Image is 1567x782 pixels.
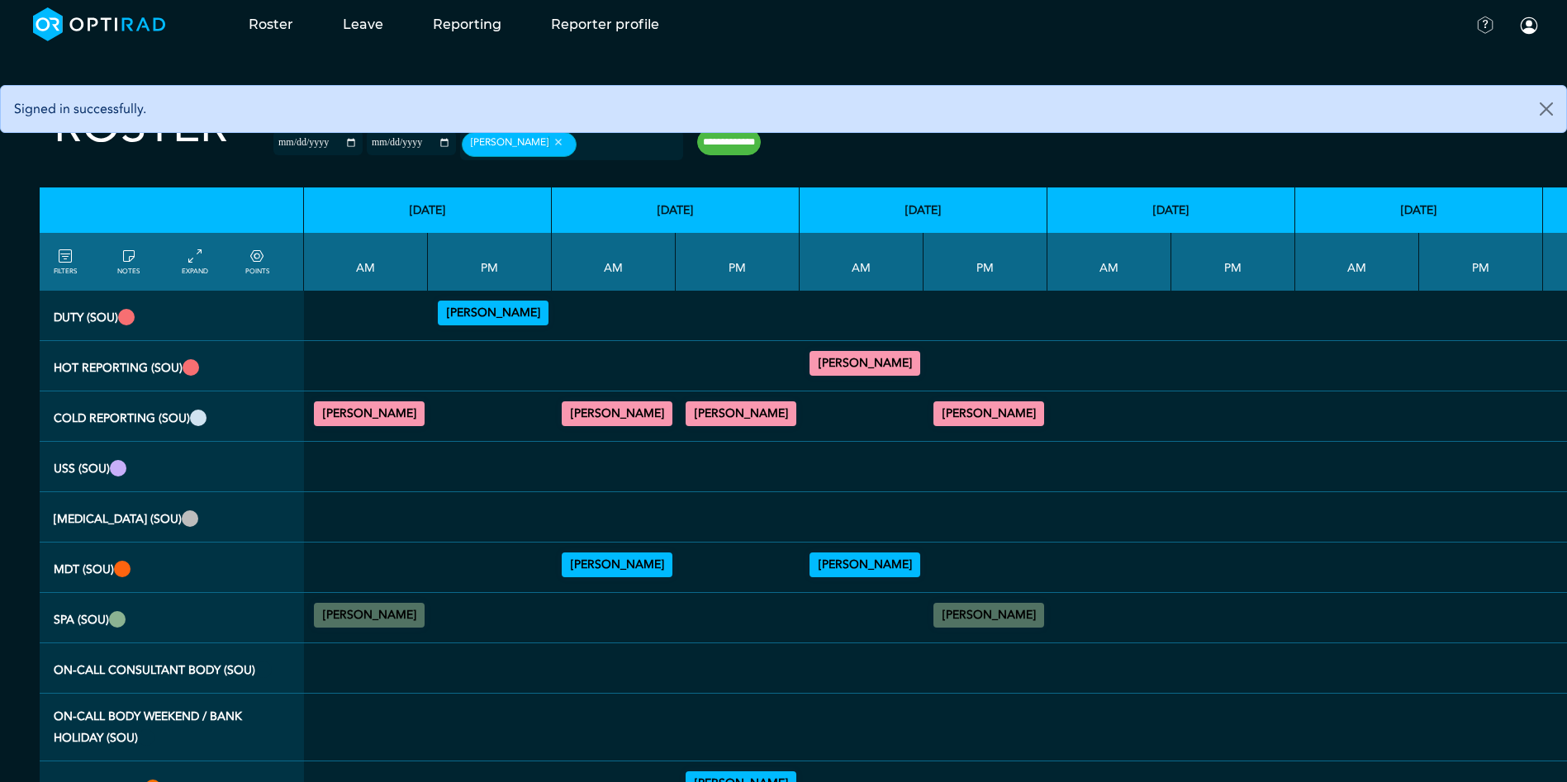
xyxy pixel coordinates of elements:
div: [PERSON_NAME] [462,132,577,157]
th: PM [1419,233,1543,291]
th: SPA (SOU) [40,593,304,643]
th: [DATE] [552,187,800,233]
th: [DATE] [1047,187,1295,233]
img: brand-opti-rad-logos-blue-and-white-d2f68631ba2948856bd03f2d395fb146ddc8fb01b4b6e9315ea85fa773367... [33,7,166,41]
div: Vetting (30 PF Points) 13:00 - 17:00 [438,301,548,325]
div: Urology 08:00 - 10:00 [562,552,672,577]
summary: [PERSON_NAME] [564,555,670,575]
summary: [PERSON_NAME] [812,353,918,373]
th: AM [552,233,676,291]
summary: [PERSON_NAME] [688,404,794,424]
th: [DATE] [800,187,1047,233]
th: [DATE] [1295,187,1543,233]
div: General CT/General MRI 15:30 - 17:00 [686,401,796,426]
a: FILTERS [54,247,77,277]
th: USS (SOU) [40,442,304,492]
input: null [580,138,662,153]
th: PM [676,233,800,291]
summary: [PERSON_NAME] [936,605,1042,625]
th: Duty (SOU) [40,291,304,341]
th: On-Call Body Weekend / Bank Holiday (SOU) [40,694,304,761]
th: On-Call Consultant Body (SOU) [40,643,304,694]
th: PM [924,233,1047,291]
div: General MRI 09:00 - 11:00 [314,401,425,426]
summary: [PERSON_NAME] [316,605,422,625]
summary: [PERSON_NAME] [440,303,546,323]
a: show/hide notes [117,247,140,277]
div: General CT/General MRI 13:00 - 15:00 [933,401,1044,426]
summary: [PERSON_NAME] [316,404,422,424]
h2: Roster [54,99,228,154]
summary: [PERSON_NAME] [564,404,670,424]
th: Fluoro (SOU) [40,492,304,543]
th: AM [1047,233,1171,291]
th: PM [428,233,552,291]
th: AM [800,233,924,291]
div: General CT/General MRI 10:00 - 14:00 [562,401,672,426]
th: [DATE] [304,187,552,233]
div: No specified Site 11:00 - 13:00 [314,603,425,628]
th: Hot Reporting (SOU) [40,341,304,391]
button: Close [1527,86,1566,132]
div: Upper GI Cancer MDT 08:00 - 09:00 [810,552,920,577]
a: collapse/expand expected points [245,247,269,277]
summary: [PERSON_NAME] [812,555,918,575]
th: Cold Reporting (SOU) [40,391,304,442]
th: MDT (SOU) [40,543,304,593]
th: PM [1171,233,1295,291]
summary: [PERSON_NAME] [936,404,1042,424]
div: MRI Trauma & Urgent/CT Trauma & Urgent 09:00 - 13:00 [810,351,920,376]
th: AM [1295,233,1419,291]
th: AM [304,233,428,291]
div: No specified Site 15:00 - 17:00 [933,603,1044,628]
a: collapse/expand entries [182,247,208,277]
button: Remove item: '97e3e3f9-39bb-4959-b53e-e846ea2b57b3' [548,136,567,148]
